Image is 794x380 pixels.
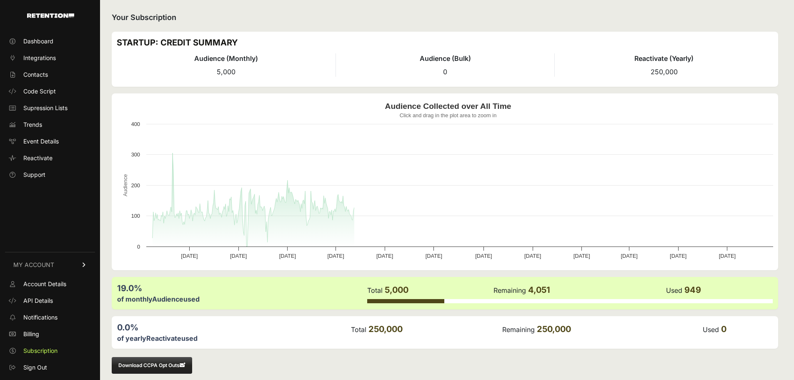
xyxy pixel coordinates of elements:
label: Remaining [502,325,535,334]
label: Used [666,286,682,294]
a: Reactivate [5,151,95,165]
a: Subscription [5,344,95,357]
text: 100 [131,213,140,219]
text: [DATE] [670,253,686,259]
span: 5,000 [217,68,235,76]
div: of monthly used [117,294,366,304]
span: 250,000 [537,324,571,334]
text: [DATE] [279,253,296,259]
text: [DATE] [376,253,393,259]
a: MY ACCOUNT [5,252,95,277]
text: 400 [131,121,140,127]
a: Contacts [5,68,95,81]
div: of yearly used [117,333,350,343]
span: API Details [23,297,53,305]
a: API Details [5,294,95,307]
div: 0.0% [117,322,350,333]
text: [DATE] [524,253,541,259]
span: 250,000 [368,324,403,334]
text: [DATE] [426,253,442,259]
span: 0 [721,324,726,334]
button: Download CCPA Opt Outs [112,357,192,374]
span: Sign Out [23,363,47,372]
label: Total [351,325,366,334]
h3: STARTUP: CREDIT SUMMARY [117,37,773,48]
label: Remaining [493,286,526,294]
h2: Your Subscription [112,12,778,23]
span: Integrations [23,54,56,62]
span: 5,000 [385,285,408,295]
span: Billing [23,330,39,338]
h4: Audience (Monthly) [117,53,336,63]
span: 4,051 [528,285,550,295]
a: Account Details [5,277,95,291]
text: [DATE] [719,253,736,259]
text: [DATE] [181,253,198,259]
span: MY ACCOUNT [13,261,54,269]
text: [DATE] [327,253,344,259]
a: Dashboard [5,35,95,48]
span: Reactivate [23,154,53,162]
label: Total [367,286,383,294]
span: Supression Lists [23,104,68,112]
a: Billing [5,327,95,341]
span: Subscription [23,347,58,355]
text: Audience Collected over All Time [385,102,511,111]
text: [DATE] [621,253,637,259]
label: Used [703,325,719,334]
h4: Audience (Bulk) [336,53,554,63]
span: Notifications [23,313,58,322]
span: 949 [684,285,701,295]
img: Retention.com [27,13,74,18]
span: Event Details [23,137,59,146]
text: 0 [137,244,140,250]
span: Contacts [23,70,48,79]
text: 300 [131,151,140,158]
label: Audience [152,295,183,303]
span: Code Script [23,87,56,96]
text: [DATE] [574,253,590,259]
text: Click and drag in the plot area to zoom in [400,112,497,118]
h4: Reactivate (Yearly) [555,53,773,63]
span: Dashboard [23,37,53,45]
div: 19.0% [117,282,366,294]
a: Event Details [5,135,95,148]
label: Reactivate [146,334,181,342]
text: 200 [131,182,140,189]
a: Supression Lists [5,101,95,115]
span: Support [23,171,45,179]
span: Trends [23,121,42,129]
span: Account Details [23,280,66,288]
text: Audience [122,174,128,196]
a: Trends [5,118,95,131]
a: Notifications [5,311,95,324]
text: [DATE] [475,253,492,259]
span: 0 [443,68,447,76]
svg: Audience Collected over All Time [117,98,779,265]
a: Code Script [5,85,95,98]
a: Sign Out [5,361,95,374]
a: Support [5,168,95,181]
text: [DATE] [230,253,247,259]
span: 250,000 [651,68,678,76]
a: Integrations [5,51,95,65]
